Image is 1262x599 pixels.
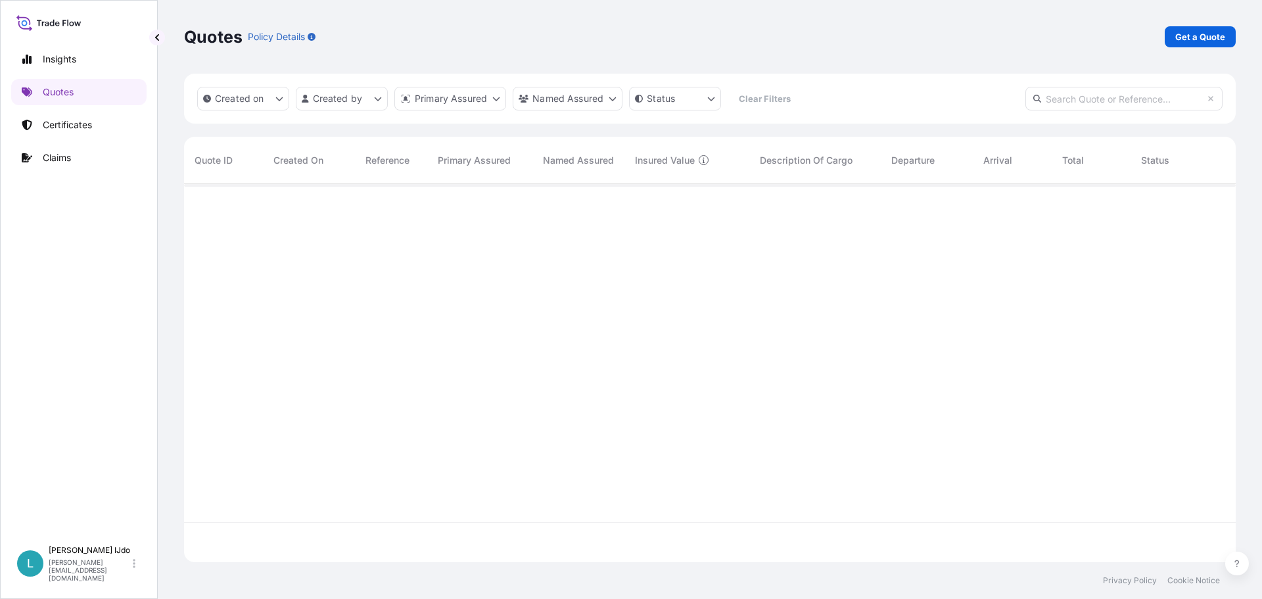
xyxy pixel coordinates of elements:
[728,88,801,109] button: Clear Filters
[532,92,603,105] p: Named Assured
[27,557,34,570] span: L
[43,151,71,164] p: Claims
[184,26,243,47] p: Quotes
[739,92,791,105] p: Clear Filters
[1103,575,1157,586] a: Privacy Policy
[11,46,147,72] a: Insights
[1062,154,1084,167] span: Total
[1175,30,1225,43] p: Get a Quote
[891,154,935,167] span: Departure
[43,53,76,66] p: Insights
[513,87,622,110] button: cargoOwner Filter options
[43,85,74,99] p: Quotes
[635,154,695,167] span: Insured Value
[1167,575,1220,586] a: Cookie Notice
[11,145,147,171] a: Claims
[543,154,614,167] span: Named Assured
[760,154,853,167] span: Description Of Cargo
[49,545,130,556] p: [PERSON_NAME] IJdo
[215,92,264,105] p: Created on
[49,558,130,582] p: [PERSON_NAME][EMAIL_ADDRESS][DOMAIN_NAME]
[1165,26,1236,47] a: Get a Quote
[1025,87,1223,110] input: Search Quote or Reference...
[11,112,147,138] a: Certificates
[629,87,721,110] button: certificateStatus Filter options
[647,92,675,105] p: Status
[296,87,388,110] button: createdBy Filter options
[197,87,289,110] button: createdOn Filter options
[394,87,506,110] button: distributor Filter options
[365,154,409,167] span: Reference
[983,154,1012,167] span: Arrival
[43,118,92,132] p: Certificates
[313,92,363,105] p: Created by
[11,79,147,105] a: Quotes
[195,154,233,167] span: Quote ID
[415,92,487,105] p: Primary Assured
[438,154,511,167] span: Primary Assured
[273,154,323,167] span: Created On
[248,30,305,43] p: Policy Details
[1141,154,1169,167] span: Status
